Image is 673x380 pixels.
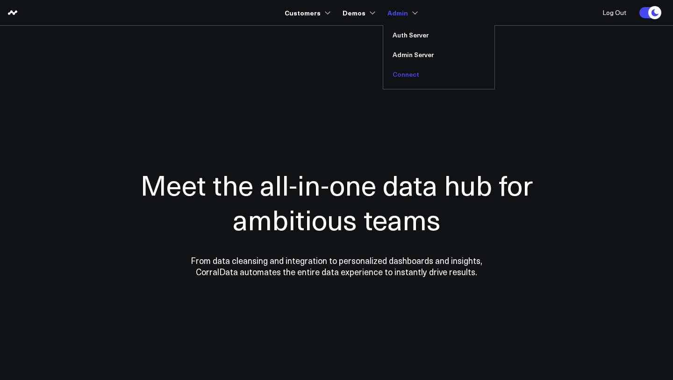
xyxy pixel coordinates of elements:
a: Demos [343,4,373,21]
p: From data cleansing and integration to personalized dashboards and insights, CorralData automates... [171,255,502,278]
a: Admin [387,4,416,21]
h1: Meet the all-in-one data hub for ambitious teams [107,167,566,236]
a: Auth Server [383,25,494,45]
a: Customers [285,4,329,21]
a: Connect [383,65,494,84]
a: Admin Server [383,45,494,65]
